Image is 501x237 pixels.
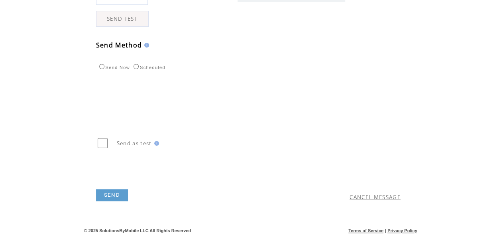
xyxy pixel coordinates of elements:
[96,11,149,27] a: SEND TEST
[84,228,191,233] span: © 2025 SolutionsByMobile LLC All Rights Reserved
[97,65,130,70] label: Send Now
[350,194,401,201] a: CANCEL MESSAGE
[387,228,417,233] a: Privacy Policy
[152,141,159,146] img: help.gif
[132,65,165,70] label: Scheduled
[117,140,152,147] span: Send as test
[385,228,386,233] span: |
[134,64,139,69] input: Scheduled
[99,64,104,69] input: Send Now
[96,189,128,201] a: SEND
[96,41,142,49] span: Send Method
[142,43,149,47] img: help.gif
[348,228,383,233] a: Terms of Service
